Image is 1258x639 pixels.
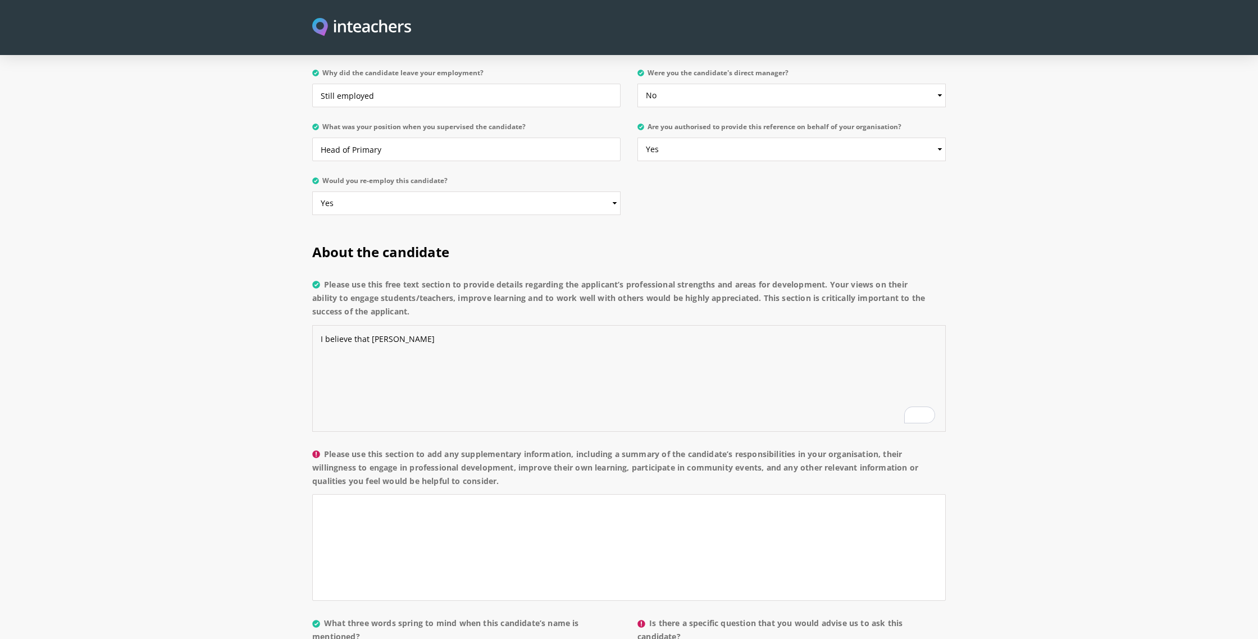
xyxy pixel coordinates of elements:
label: Would you re-employ this candidate? [312,177,621,191]
label: Were you the candidate's direct manager? [637,69,946,84]
label: Are you authorised to provide this reference on behalf of your organisation? [637,123,946,138]
span: About the candidate [312,243,449,261]
img: Inteachers [312,18,411,38]
a: Visit this site's homepage [312,18,411,38]
textarea: To enrich screen reader interactions, please activate Accessibility in Grammarly extension settings [312,325,946,432]
label: Please use this section to add any supplementary information, including a summary of the candidat... [312,448,946,495]
label: Please use this free text section to provide details regarding the applicant’s professional stren... [312,278,946,325]
label: Why did the candidate leave your employment? [312,69,621,84]
label: What was your position when you supervised the candidate? [312,123,621,138]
